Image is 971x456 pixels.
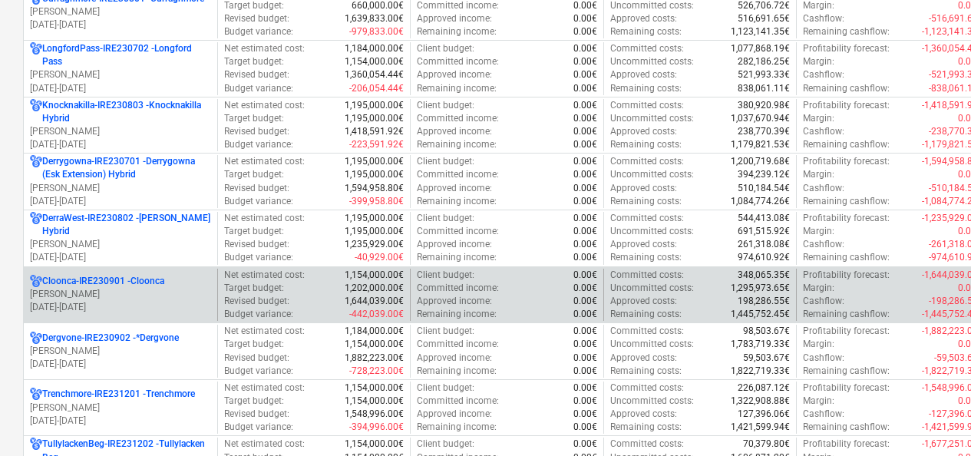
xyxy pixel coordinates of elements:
[30,82,211,95] p: [DATE] - [DATE]
[738,238,790,251] p: 261,318.08€
[573,382,597,395] p: 0.00€
[417,25,497,38] p: Remaining income :
[610,225,694,238] p: Uncommitted costs :
[30,251,211,264] p: [DATE] - [DATE]
[224,195,293,208] p: Budget variance :
[803,68,844,81] p: Cashflow :
[224,225,284,238] p: Target budget :
[224,238,289,251] p: Revised budget :
[224,68,289,81] p: Revised budget :
[573,365,597,378] p: 0.00€
[42,212,211,238] p: DerraWest-IRE230802 - [PERSON_NAME] Hybrid
[345,55,404,68] p: 1,154,000.00€
[417,238,492,251] p: Approved income :
[610,42,684,55] p: Committed costs :
[573,295,597,308] p: 0.00€
[803,212,890,225] p: Profitability forecast :
[610,12,677,25] p: Approved costs :
[803,282,834,295] p: Margin :
[30,155,211,208] div: Derrygowna-IRE230701 -Derrygowna (Esk Extension) Hybrid[PERSON_NAME][DATE]-[DATE]
[731,421,790,434] p: 1,421,599.94€
[345,238,404,251] p: 1,235,929.00€
[224,382,305,395] p: Net estimated cost :
[417,225,499,238] p: Committed income :
[417,182,492,195] p: Approved income :
[610,25,682,38] p: Remaining costs :
[224,42,305,55] p: Net estimated cost :
[417,42,474,55] p: Client budget :
[224,408,289,421] p: Revised budget :
[417,125,492,138] p: Approved income :
[42,155,211,181] p: Derrygowna-IRE230701 - Derrygowna (Esk Extension) Hybrid
[30,332,211,371] div: Dergvone-IRE230902 -*Dergvone[PERSON_NAME][DATE]-[DATE]
[345,438,404,451] p: 1,154,000.00€
[224,282,284,295] p: Target budget :
[345,269,404,282] p: 1,154,000.00€
[30,42,42,68] div: Project has multi currencies enabled
[573,212,597,225] p: 0.00€
[738,55,790,68] p: 282,186.25€
[573,421,597,434] p: 0.00€
[345,295,404,308] p: 1,644,039.00€
[42,42,211,68] p: LongfordPass-IRE230702 - Longford Pass
[803,138,890,151] p: Remaining cashflow :
[224,55,284,68] p: Target budget :
[345,182,404,195] p: 1,594,958.80€
[803,365,890,378] p: Remaining cashflow :
[803,269,890,282] p: Profitability forecast :
[417,99,474,112] p: Client budget :
[349,195,404,208] p: -399,958.80€
[610,352,677,365] p: Approved costs :
[573,68,597,81] p: 0.00€
[731,25,790,38] p: 1,123,141.35€
[610,438,684,451] p: Committed costs :
[610,99,684,112] p: Committed costs :
[345,12,404,25] p: 1,639,833.00€
[573,138,597,151] p: 0.00€
[224,212,305,225] p: Net estimated cost :
[349,308,404,321] p: -442,039.00€
[345,408,404,421] p: 1,548,996.00€
[573,168,597,181] p: 0.00€
[610,138,682,151] p: Remaining costs :
[731,155,790,168] p: 1,200,719.68€
[731,282,790,295] p: 1,295,973.65€
[30,138,211,151] p: [DATE] - [DATE]
[610,365,682,378] p: Remaining costs :
[573,325,597,338] p: 0.00€
[610,295,677,308] p: Approved costs :
[573,395,597,408] p: 0.00€
[573,338,597,351] p: 0.00€
[573,182,597,195] p: 0.00€
[743,325,790,338] p: 98,503.67€
[610,55,694,68] p: Uncommitted costs :
[30,388,42,401] div: Project has multi currencies enabled
[224,269,305,282] p: Net estimated cost :
[417,365,497,378] p: Remaining income :
[573,352,597,365] p: 0.00€
[417,55,499,68] p: Committed income :
[345,168,404,181] p: 1,195,000.00€
[345,338,404,351] p: 1,154,000.00€
[803,42,890,55] p: Profitability forecast :
[573,308,597,321] p: 0.00€
[345,225,404,238] p: 1,195,000.00€
[803,55,834,68] p: Margin :
[738,182,790,195] p: 510,184.54€
[30,212,42,238] div: Project has multi currencies enabled
[30,301,211,314] p: [DATE] - [DATE]
[224,365,293,378] p: Budget variance :
[610,325,684,338] p: Committed costs :
[573,408,597,421] p: 0.00€
[610,155,684,168] p: Committed costs :
[224,125,289,138] p: Revised budget :
[345,99,404,112] p: 1,195,000.00€
[738,382,790,395] p: 226,087.12€
[573,195,597,208] p: 0.00€
[731,138,790,151] p: 1,179,821.53€
[42,275,164,288] p: Cloonca-IRE230901 - Cloonca
[803,438,890,451] p: Profitability forecast :
[417,168,499,181] p: Committed income :
[349,82,404,95] p: -206,054.44€
[417,282,499,295] p: Committed income :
